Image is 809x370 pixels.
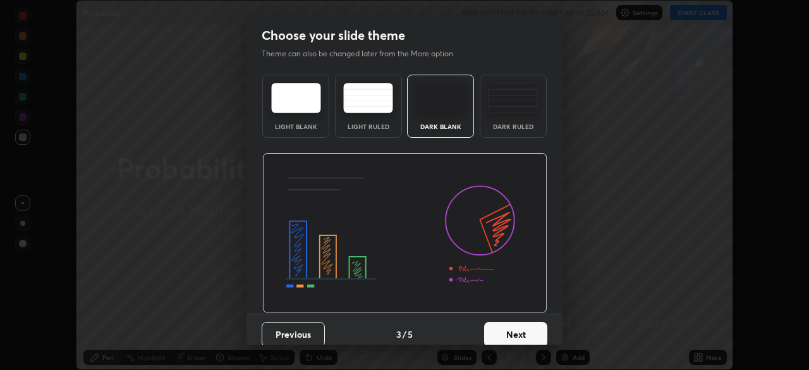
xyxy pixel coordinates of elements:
img: darkThemeBanner.d06ce4a2.svg [262,153,547,314]
h4: 5 [408,328,413,341]
h2: Choose your slide theme [262,27,405,44]
img: darkTheme.f0cc69e5.svg [416,83,466,113]
div: Dark Ruled [488,123,538,130]
img: lightRuledTheme.5fabf969.svg [343,83,393,113]
p: Theme can also be changed later from the More option [262,48,466,59]
div: Dark Blank [415,123,466,130]
img: lightTheme.e5ed3b09.svg [271,83,321,113]
button: Next [484,322,547,347]
div: Light Ruled [343,123,394,130]
button: Previous [262,322,325,347]
h4: 3 [396,328,401,341]
h4: / [403,328,406,341]
div: Light Blank [271,123,321,130]
img: darkRuledTheme.de295e13.svg [488,83,538,113]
